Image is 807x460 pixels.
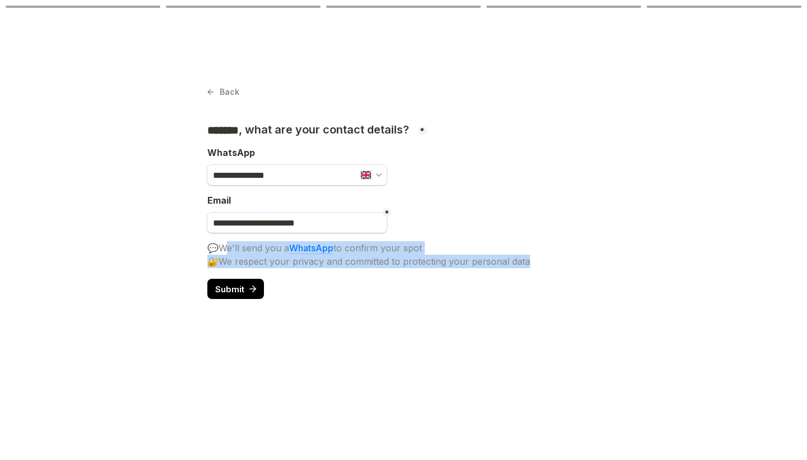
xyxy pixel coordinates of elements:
button: Back [207,84,239,100]
img: GB flag [361,171,371,179]
span: Submit [215,285,244,293]
button: Submit [207,279,264,299]
input: , what are your contact details? [207,165,387,185]
a: WhatsApp [289,242,333,254]
h3: , what are your contact details? [207,123,412,137]
span: 💬 [207,242,219,254]
span: We respect your privacy and committed to protecting your personal data [219,256,530,267]
span: to confirm your spot [333,242,422,254]
span: WhatsApp [207,147,255,158]
span: We'll send you a [219,242,289,254]
input: Untitled email field [207,213,387,233]
span: Back [220,88,239,96]
span: Email [207,195,231,206]
div: 🔐 [207,255,600,268]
